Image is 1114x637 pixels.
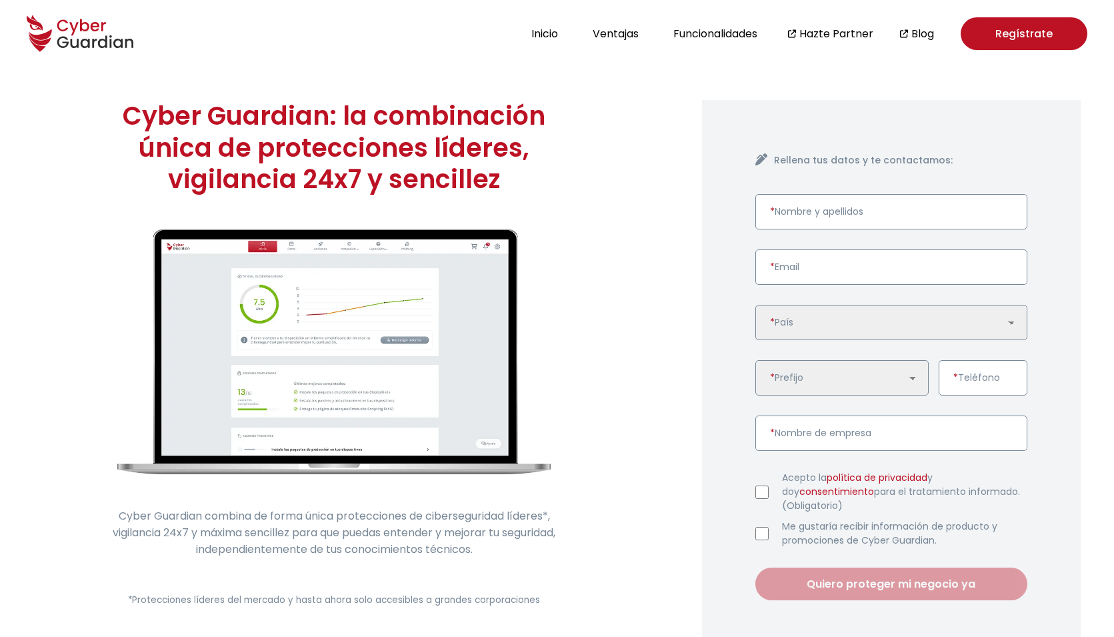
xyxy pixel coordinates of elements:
button: Ventajas [589,25,643,43]
small: *Protecciones líderes del mercado y hasta ahora solo accesibles a grandes corporaciones [128,594,540,606]
h4: Rellena tus datos y te contactamos: [774,153,1027,167]
a: Regístrate [961,17,1087,50]
a: Hazte Partner [799,25,873,42]
button: Inicio [527,25,562,43]
input: Introduce un número de teléfono válido. [939,360,1027,396]
label: Acepto la y doy para el tratamiento informado. (Obligatorio) [782,471,1027,513]
button: Quiero proteger mi negocio ya [755,568,1027,600]
a: política de privacidad [827,471,927,484]
a: consentimiento [799,485,874,498]
a: Blog [911,25,934,42]
h1: Cyber Guardian: la combinación única de protecciones líderes, vigilancia 24x7 y sencillez [101,100,567,195]
img: cyberguardian-home [117,229,551,475]
button: Funcionalidades [669,25,761,43]
p: Cyber Guardian combina de forma única protecciones de ciberseguridad líderes*, vigilancia 24x7 y ... [101,508,567,558]
label: Me gustaría recibir información de producto y promociones de Cyber Guardian. [782,520,1027,548]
